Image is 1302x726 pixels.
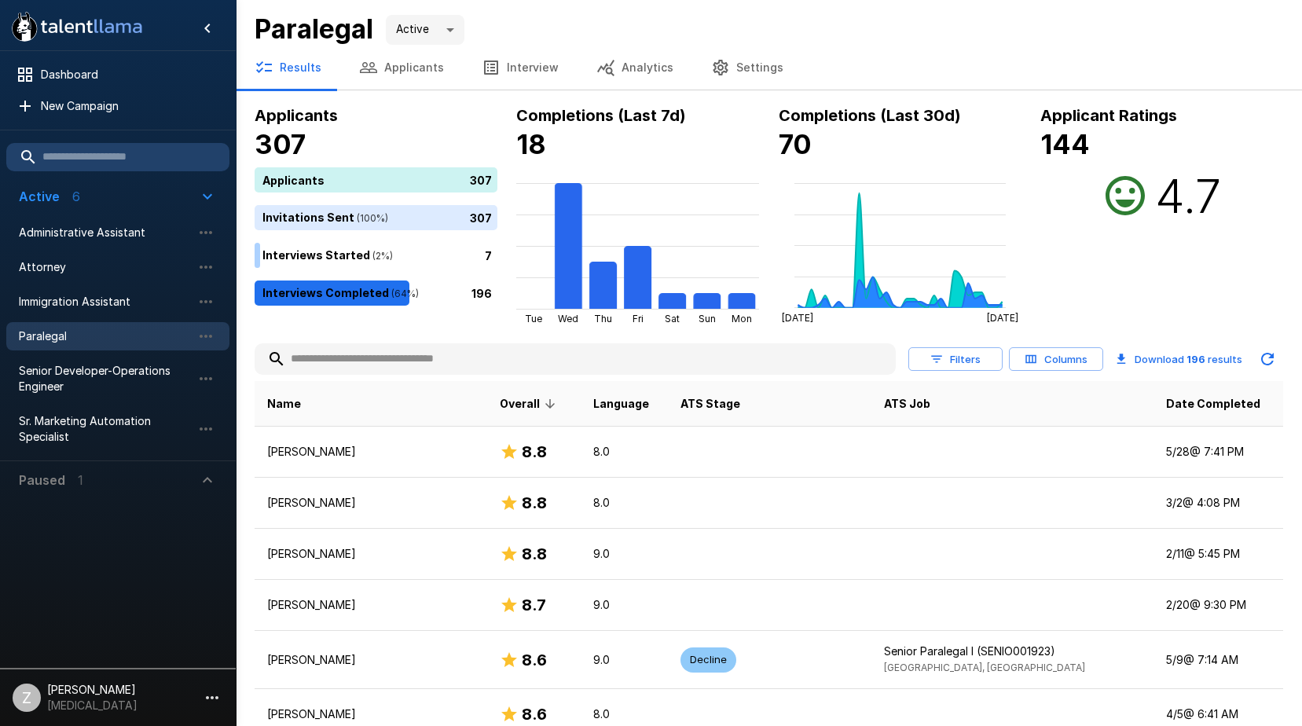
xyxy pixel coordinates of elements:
span: Language [593,394,649,413]
p: [PERSON_NAME] [267,652,475,668]
p: 9.0 [593,597,656,613]
button: Filters [908,347,1003,372]
button: Columns [1009,347,1103,372]
h6: 8.6 [522,647,547,673]
tspan: [DATE] [782,312,813,324]
b: 18 [516,128,546,160]
span: ATS Stage [680,394,740,413]
p: Senior Paralegal I (SENIO001923) [884,643,1141,659]
p: 8.0 [593,444,656,460]
span: Name [267,394,301,413]
p: 8.0 [593,706,656,722]
td: 2/11 @ 5:45 PM [1153,529,1283,580]
p: [PERSON_NAME] [267,546,475,562]
b: 307 [255,128,306,160]
div: Active [386,15,464,45]
p: 9.0 [593,652,656,668]
td: 2/20 @ 9:30 PM [1153,580,1283,631]
b: Completions (Last 30d) [779,106,961,125]
p: 196 [471,284,492,301]
tspan: Fri [633,313,644,324]
tspan: Sun [699,313,716,324]
tspan: Tue [525,313,542,324]
td: 3/2 @ 4:08 PM [1153,478,1283,529]
tspan: Wed [559,313,579,324]
button: Results [236,46,340,90]
p: 307 [470,209,492,225]
span: Overall [500,394,560,413]
h6: 8.8 [522,439,547,464]
button: Applicants [340,46,463,90]
span: ATS Job [884,394,930,413]
button: Settings [692,46,802,90]
button: Updated Today - 3:47 PM [1252,343,1283,375]
span: [GEOGRAPHIC_DATA], [GEOGRAPHIC_DATA] [884,662,1085,673]
h2: 4.7 [1155,167,1221,224]
span: Date Completed [1166,394,1260,413]
p: 8.0 [593,495,656,511]
p: 9.0 [593,546,656,562]
p: [PERSON_NAME] [267,495,475,511]
tspan: Mon [732,313,752,324]
p: [PERSON_NAME] [267,706,475,722]
td: 5/9 @ 7:14 AM [1153,631,1283,689]
tspan: Thu [594,313,612,324]
tspan: Sat [666,313,680,324]
h6: 8.7 [522,592,546,618]
b: Paralegal [255,13,373,45]
td: 5/28 @ 7:41 PM [1153,427,1283,478]
b: Completions (Last 7d) [516,106,686,125]
h6: 8.8 [522,490,547,515]
b: 70 [779,128,812,160]
button: Interview [463,46,578,90]
p: 307 [470,171,492,188]
tspan: [DATE] [986,312,1018,324]
h6: 8.8 [522,541,547,566]
b: Applicant Ratings [1040,106,1177,125]
button: Analytics [578,46,692,90]
p: 7 [485,247,492,263]
p: [PERSON_NAME] [267,597,475,613]
p: [PERSON_NAME] [267,444,475,460]
b: Applicants [255,106,338,125]
button: Download 196 results [1109,343,1249,375]
b: 196 [1186,353,1205,365]
b: 144 [1040,128,1090,160]
span: Decline [680,652,736,667]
